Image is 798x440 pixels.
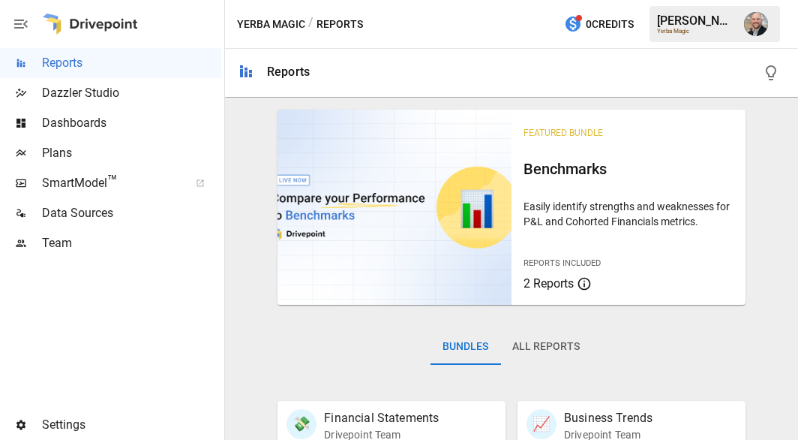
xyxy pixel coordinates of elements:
div: Yerba Magic [657,28,735,35]
p: Financial Statements [324,409,439,427]
button: Yerba Magic [237,15,305,34]
button: All Reports [500,329,592,365]
span: Settings [42,416,221,434]
span: Featured Bundle [523,128,603,138]
img: video thumbnail [277,110,511,305]
div: Reports [267,65,310,79]
span: Dazzler Studio [42,84,221,102]
p: Easily identify strengths and weaknesses for P&L and Cohorted Financials metrics. [523,199,733,229]
img: Dustin Jacobson [744,12,768,36]
span: Plans [42,144,221,162]
button: 0Credits [558,11,640,38]
button: Bundles [430,329,500,365]
span: Reports Included [523,258,601,268]
span: 0 Credits [586,15,634,34]
span: 2 Reports [523,276,574,291]
h6: Benchmarks [523,157,733,181]
span: ™ [107,172,118,191]
span: Team [42,234,221,252]
span: Dashboards [42,114,221,132]
div: 📈 [526,409,556,439]
span: Data Sources [42,204,221,222]
div: 💸 [286,409,316,439]
div: [PERSON_NAME] [657,14,735,28]
span: Reports [42,54,221,72]
div: / [308,15,313,34]
button: Dustin Jacobson [735,3,777,45]
span: SmartModel [42,174,179,192]
p: Business Trends [564,409,652,427]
